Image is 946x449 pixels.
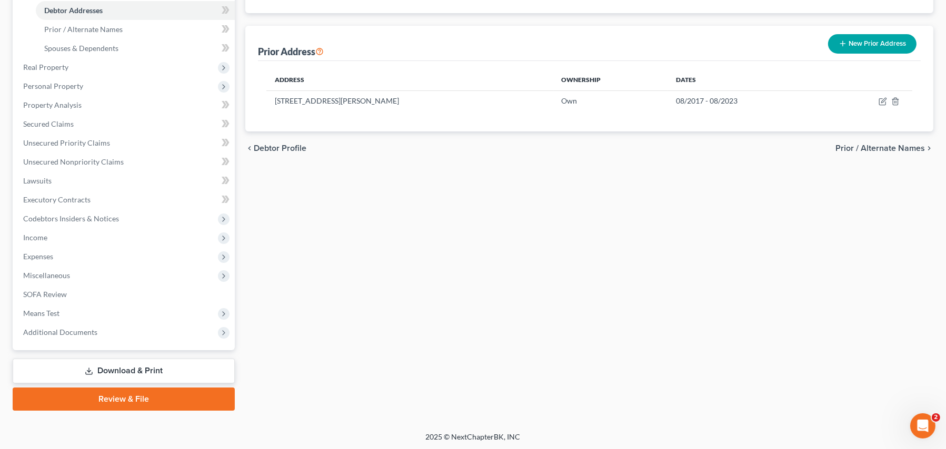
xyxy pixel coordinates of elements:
[15,96,235,115] a: Property Analysis
[23,138,110,147] span: Unsecured Priority Claims
[15,190,235,209] a: Executory Contracts
[23,252,53,261] span: Expenses
[254,144,306,152] span: Debtor Profile
[36,20,235,39] a: Prior / Alternate Names
[932,413,940,422] span: 2
[13,387,235,411] a: Review & File
[36,39,235,58] a: Spouses & Dependents
[23,119,74,128] span: Secured Claims
[23,309,59,318] span: Means Test
[245,144,254,152] i: chevron_left
[15,285,235,304] a: SOFA Review
[553,69,668,90] th: Ownership
[15,171,235,190] a: Lawsuits
[15,134,235,152] a: Unsecured Priority Claims
[245,144,306,152] button: chevron_left Debtor Profile
[266,90,553,110] td: [STREET_ADDRESS][PERSON_NAME]
[44,6,103,15] span: Debtor Addresses
[23,81,83,90] span: Personal Property
[23,328,97,336] span: Additional Documents
[668,90,827,110] td: 08/2017 - 08/2023
[910,413,935,438] iframe: Intercom live chat
[266,69,553,90] th: Address
[828,34,917,54] button: New Prior Address
[23,157,124,166] span: Unsecured Nonpriority Claims
[668,69,827,90] th: Dates
[553,90,668,110] td: Own
[835,144,933,152] button: Prior / Alternate Names chevron_right
[15,115,235,134] a: Secured Claims
[23,176,52,185] span: Lawsuits
[23,271,70,280] span: Miscellaneous
[44,25,123,34] span: Prior / Alternate Names
[13,359,235,383] a: Download & Print
[925,144,933,152] i: chevron_right
[36,1,235,20] a: Debtor Addresses
[23,195,91,204] span: Executory Contracts
[258,45,324,58] div: Prior Address
[44,44,118,53] span: Spouses & Dependents
[23,100,82,109] span: Property Analysis
[15,152,235,171] a: Unsecured Nonpriority Claims
[23,233,47,242] span: Income
[23,63,68,72] span: Real Property
[835,144,925,152] span: Prior / Alternate Names
[23,214,119,223] span: Codebtors Insiders & Notices
[23,290,67,299] span: SOFA Review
